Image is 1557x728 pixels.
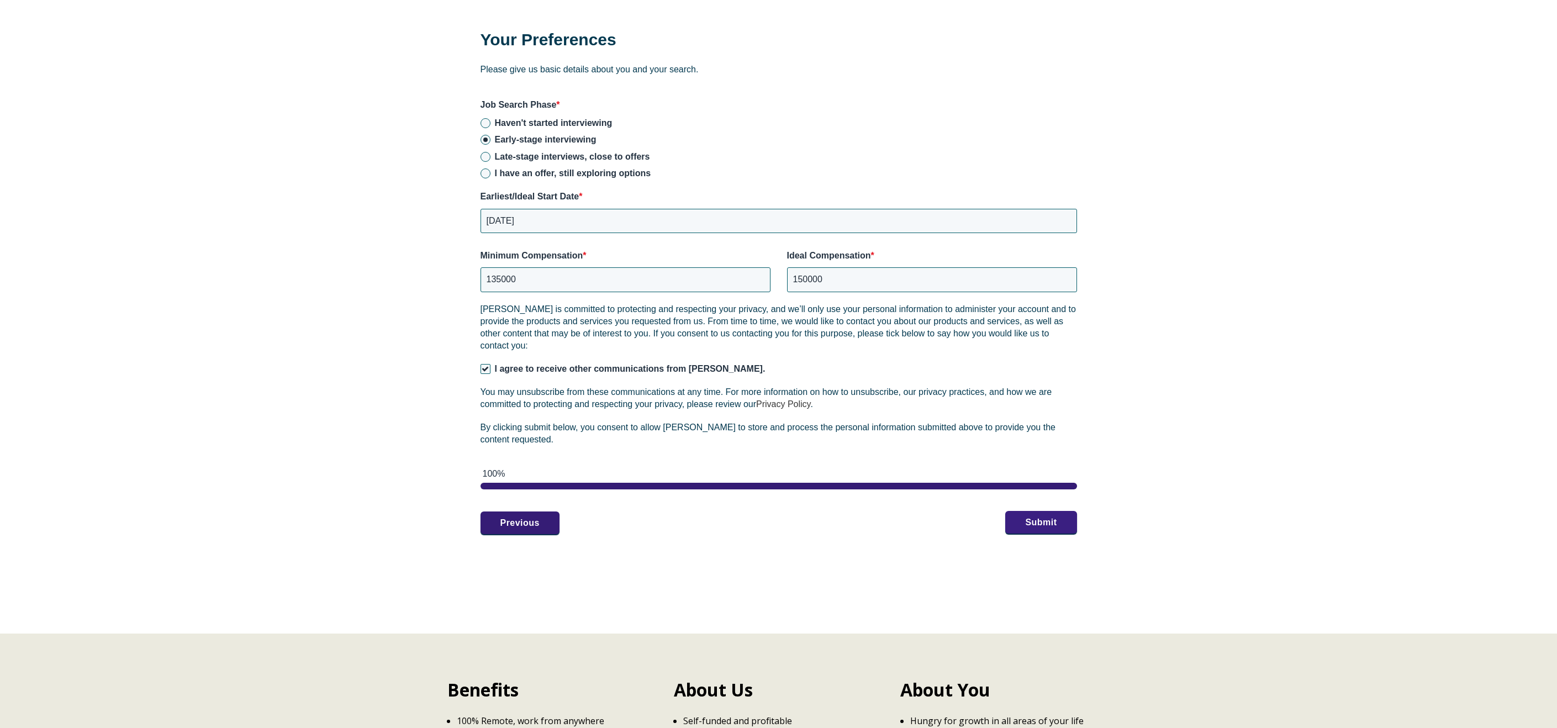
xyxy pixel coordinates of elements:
[481,118,490,128] input: Haven't started interviewing
[481,511,560,535] button: Previous
[481,267,770,292] input: Monthly in USD
[495,118,613,128] span: Haven't started interviewing
[756,399,810,409] a: Privacy Policy
[481,386,1077,410] p: You may unsubscribe from these communications at any time. For more information on how to unsubsc...
[481,192,579,201] span: Earliest/Ideal Start Date
[910,715,1110,727] p: Hungry for growth in all areas of your life
[683,715,883,727] p: Self-funded and profitable
[481,152,490,162] input: Late-stage interviews, close to offers
[481,303,1077,352] p: [PERSON_NAME] is committed to protecting and respecting your privacy, and we’ll only use your per...
[1005,511,1076,534] button: Submit
[787,251,871,260] span: Ideal Compensation
[481,64,1077,76] p: Please give us basic details about you and your search.
[481,421,1077,446] p: By clicking submit below, you consent to allow [PERSON_NAME] to store and process the personal in...
[495,364,766,373] span: I agree to receive other communications from [PERSON_NAME].
[674,678,883,703] h2: About Us
[481,364,490,374] input: I agree to receive other communications from [PERSON_NAME].
[481,168,490,178] input: I have an offer, still exploring options
[495,135,597,144] span: Early-stage interviewing
[481,100,557,109] span: Job Search Phase
[483,468,1077,480] div: 100%
[495,168,651,178] span: I have an offer, still exploring options
[481,135,490,145] input: Early-stage interviewing
[458,6,1099,556] form: HubSpot Form
[447,678,657,703] h2: Benefits
[787,267,1077,292] input: Monthly in USD
[481,209,1077,233] input: MM - DD - YYYY
[495,152,650,161] span: Late-stage interviews, close to offers
[481,483,1077,489] div: page 2 of 2
[481,30,616,49] strong: Your Preferences
[457,715,657,727] p: 100% Remote, work from anywhere
[900,678,1110,703] h2: About You
[481,251,583,260] span: Minimum Compensation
